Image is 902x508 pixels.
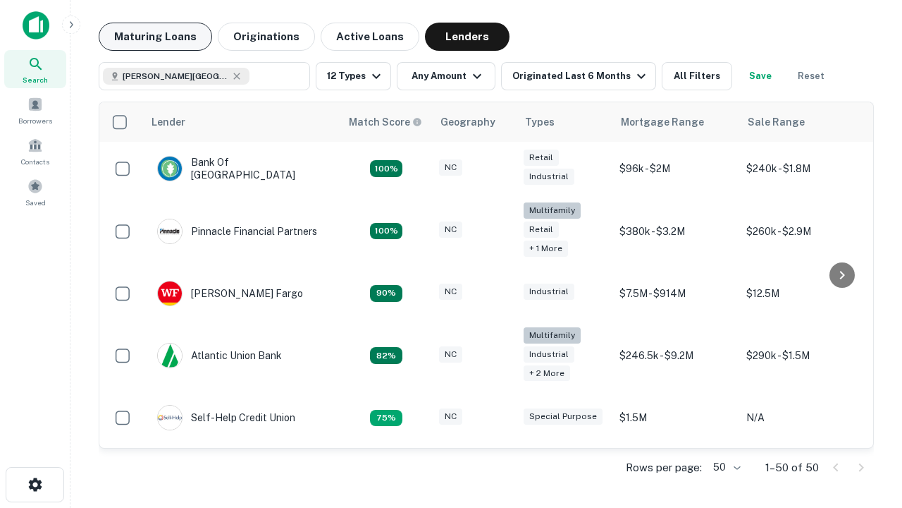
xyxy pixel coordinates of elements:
div: Originated Last 6 Months [512,68,650,85]
th: Mortgage Range [612,102,739,142]
iframe: Chat Widget [832,395,902,463]
span: Search [23,74,48,85]
div: Retail [524,222,559,238]
div: NC [439,222,462,238]
button: Active Loans [321,23,419,51]
div: Multifamily [524,327,581,344]
span: Borrowers [18,115,52,126]
div: Matching Properties: 24, hasApolloMatch: undefined [370,223,402,240]
div: Industrial [524,346,574,363]
div: Matching Properties: 12, hasApolloMatch: undefined [370,285,402,302]
td: $380k - $3.2M [612,195,739,267]
div: 50 [708,457,743,478]
div: Mortgage Range [621,114,704,131]
p: 1–50 of 50 [765,459,819,476]
div: Special Purpose [524,409,603,425]
td: $246.5k - $9.2M [612,320,739,392]
div: Pinnacle Financial Partners [157,219,317,244]
div: + 1 more [524,241,568,257]
img: picture [158,344,182,368]
th: Sale Range [739,102,866,142]
div: Atlantic Union Bank [157,343,282,368]
h6: Match Score [349,114,419,130]
button: Originations [218,23,315,51]
td: $1.5M [612,391,739,445]
div: Bank Of [GEOGRAPHIC_DATA] [157,156,326,181]
p: Rows per page: [626,459,702,476]
td: $260k - $2.9M [739,195,866,267]
span: [PERSON_NAME][GEOGRAPHIC_DATA], [GEOGRAPHIC_DATA] [123,70,228,83]
span: Contacts [21,156,49,167]
div: Industrial [524,284,574,300]
a: Borrowers [4,91,66,129]
button: Maturing Loans [99,23,212,51]
div: NC [439,284,462,300]
div: Lender [152,114,185,131]
div: Matching Properties: 14, hasApolloMatch: undefined [370,160,402,177]
th: Lender [143,102,340,142]
td: $96k - $2M [612,142,739,195]
div: Matching Properties: 10, hasApolloMatch: undefined [370,410,402,427]
a: Search [4,50,66,88]
button: Save your search to get updates of matches that match your search criteria. [738,62,783,90]
div: NC [439,159,462,176]
th: Capitalize uses an advanced AI algorithm to match your search with the best lender. The match sco... [340,102,432,142]
img: picture [158,157,182,181]
div: Geography [440,114,495,131]
button: Reset [789,62,834,90]
div: NC [439,346,462,363]
td: $7.5M - $914M [612,267,739,320]
td: $240k - $1.8M [739,142,866,195]
div: Types [525,114,555,131]
th: Types [517,102,612,142]
a: Saved [4,173,66,211]
img: picture [158,406,182,430]
img: picture [158,219,182,243]
td: $12.5M [739,267,866,320]
td: N/A [739,391,866,445]
span: Saved [25,197,46,208]
button: Originated Last 6 Months [501,62,656,90]
td: $290k - $1.5M [739,320,866,392]
div: NC [439,409,462,425]
div: Capitalize uses an advanced AI algorithm to match your search with the best lender. The match sco... [349,114,422,130]
button: All Filters [662,62,732,90]
div: Multifamily [524,202,581,219]
button: 12 Types [316,62,391,90]
button: Lenders [425,23,509,51]
div: Self-help Credit Union [157,405,295,430]
div: + 2 more [524,365,570,382]
div: Sale Range [748,114,805,131]
div: Retail [524,150,559,166]
img: capitalize-icon.png [23,11,49,40]
img: picture [158,282,182,306]
a: Contacts [4,132,66,170]
div: Matching Properties: 11, hasApolloMatch: undefined [370,347,402,364]
button: Any Amount [397,62,495,90]
div: Industrial [524,169,574,185]
div: [PERSON_NAME] Fargo [157,281,303,306]
th: Geography [432,102,517,142]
